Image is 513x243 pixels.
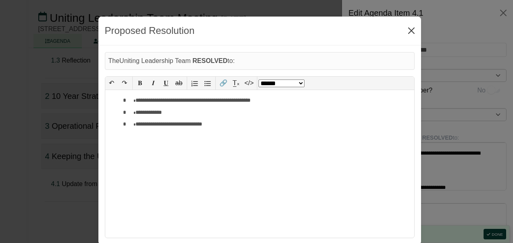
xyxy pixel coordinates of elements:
button: T̲ₓ [230,77,243,90]
span: 𝐔 [164,80,169,86]
button: ↶ [105,77,118,90]
button: Numbered list [188,77,201,90]
button: 𝐁 [134,77,147,90]
button: </> [243,77,256,90]
s: ab [175,80,183,86]
b: RESOLVED [192,57,227,64]
button: ab [173,77,186,90]
button: Bullet list [201,77,214,90]
button: 𝑰 [147,77,160,90]
button: 𝐔 [160,77,173,90]
button: 🔗 [217,77,230,90]
div: The Uniting Leadership Team to: [105,52,415,70]
div: Proposed Resolution [105,23,195,38]
button: Close [405,24,418,37]
button: ↷ [118,77,131,90]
